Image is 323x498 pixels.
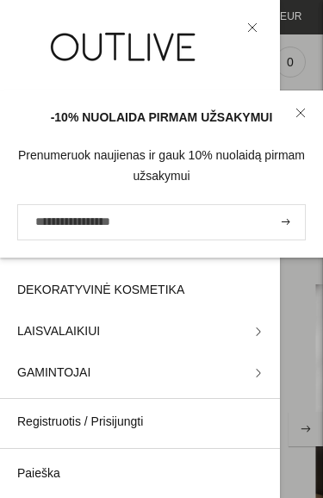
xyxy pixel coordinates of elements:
img: OUTLIVE [17,17,233,77]
span: GAMINTOJAI [17,363,90,383]
div: Prenumeruok naujienas ir gauk 10% nuolaidą pirmam užsakymui [17,146,306,187]
div: -10% NUOLAIDA PIRMAM UŽSAKYMUI [17,108,306,128]
span: DEKORATYVINĖ KOSMETIKA [17,280,184,301]
span: LAISVALAIKIUI [17,321,100,342]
